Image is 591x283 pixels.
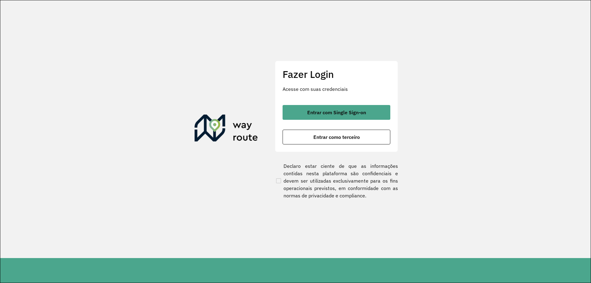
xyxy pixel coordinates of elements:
h2: Fazer Login [283,68,390,80]
img: Roteirizador AmbevTech [195,115,258,144]
label: Declaro estar ciente de que as informações contidas nesta plataforma são confidenciais e devem se... [275,162,398,199]
span: Entrar com Single Sign-on [307,110,366,115]
button: button [283,105,390,120]
button: button [283,130,390,144]
p: Acesse com suas credenciais [283,85,390,93]
span: Entrar como terceiro [313,135,360,139]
